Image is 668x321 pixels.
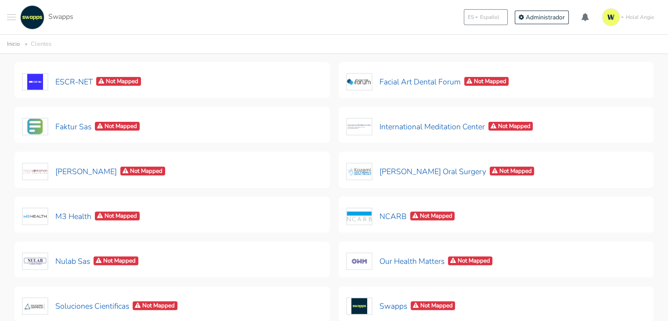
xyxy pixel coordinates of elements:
[22,162,166,181] button: [PERSON_NAME]Not Mapped
[22,118,48,135] img: Faktur Sas
[22,39,51,49] li: Clientes
[448,256,493,266] span: Not Mapped
[599,5,661,29] a: Hola! Angie
[346,73,509,91] button: Facial Art Dental ForumNot Mapped
[526,13,565,22] span: Administrador
[602,8,620,26] img: isotipo-3-3e143c57.png
[22,297,178,315] button: Soluciones CientificasNot Mapped
[626,13,654,21] span: Hola! Angie
[22,252,48,270] img: Nulab Sas
[346,297,372,315] img: Swapps
[133,301,177,310] span: Not Mapped
[22,117,140,136] button: Faktur SasNot Mapped
[410,212,455,221] span: Not Mapped
[346,208,372,225] img: NCARB
[22,208,48,225] img: M3 Health
[411,301,455,310] span: Not Mapped
[95,212,140,221] span: Not Mapped
[20,5,44,29] img: swapps-linkedin-v2.jpg
[22,73,141,91] button: ESCR-NETNot Mapped
[464,9,508,25] button: ESEspañol
[94,256,138,266] span: Not Mapped
[346,207,455,226] button: NCARBNot Mapped
[490,167,534,176] span: Not Mapped
[95,122,140,131] span: Not Mapped
[480,13,499,21] span: Español
[22,297,48,315] img: Soluciones Cientificas
[48,12,73,22] span: Swapps
[346,117,534,136] button: International Meditation CenterNot Mapped
[120,167,165,176] span: Not Mapped
[22,207,140,226] button: M3 HealthNot Mapped
[7,40,20,48] a: Inicio
[346,73,372,91] img: Facial Art Dental Forum
[488,122,533,131] span: Not Mapped
[18,5,73,29] a: Swapps
[22,163,48,180] img: Kathy Jalali
[346,162,535,181] button: [PERSON_NAME] Oral SurgeryNot Mapped
[346,118,372,135] img: International Meditation Center
[346,252,372,270] img: Our Health Matters
[96,77,141,86] span: Not Mapped
[346,252,493,270] button: Our Health MattersNot Mapped
[464,77,509,86] span: Not Mapped
[515,11,569,24] a: Administrador
[22,73,48,91] img: ESCR-NET
[22,252,139,270] button: Nulab SasNot Mapped
[346,297,456,315] button: SwappsNot Mapped
[346,163,372,180] img: Kazemi Oral Surgery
